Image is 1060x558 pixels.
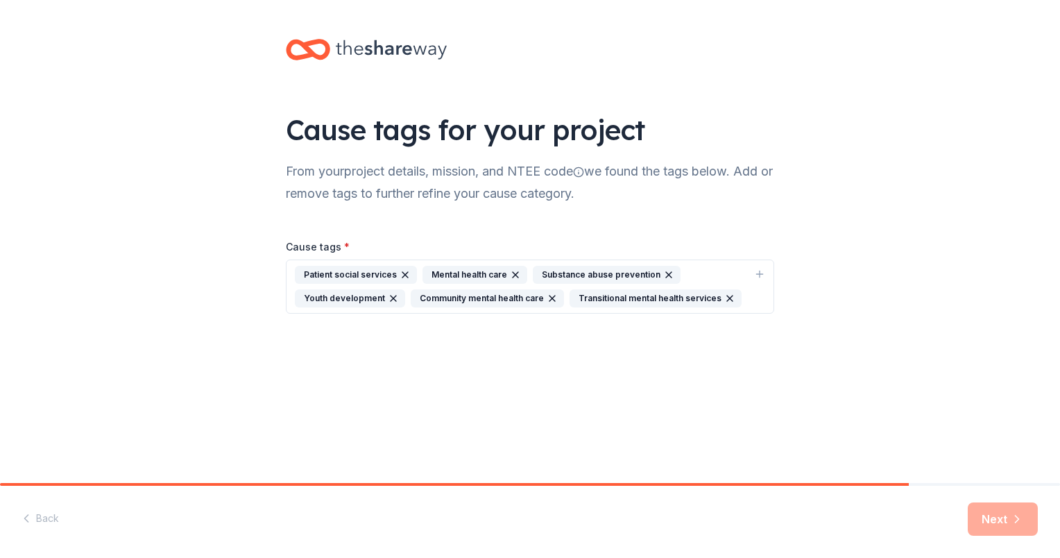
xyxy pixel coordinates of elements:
[533,266,681,284] div: Substance abuse prevention
[286,240,350,254] label: Cause tags
[286,160,774,205] div: From your project details, mission, and NTEE code we found the tags below. Add or remove tags to ...
[570,289,742,307] div: Transitional mental health services
[286,110,774,149] div: Cause tags for your project
[422,266,527,284] div: Mental health care
[295,289,405,307] div: Youth development
[411,289,564,307] div: Community mental health care
[295,266,417,284] div: Patient social services
[286,260,774,314] button: Patient social servicesMental health careSubstance abuse preventionYouth developmentCommunity men...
